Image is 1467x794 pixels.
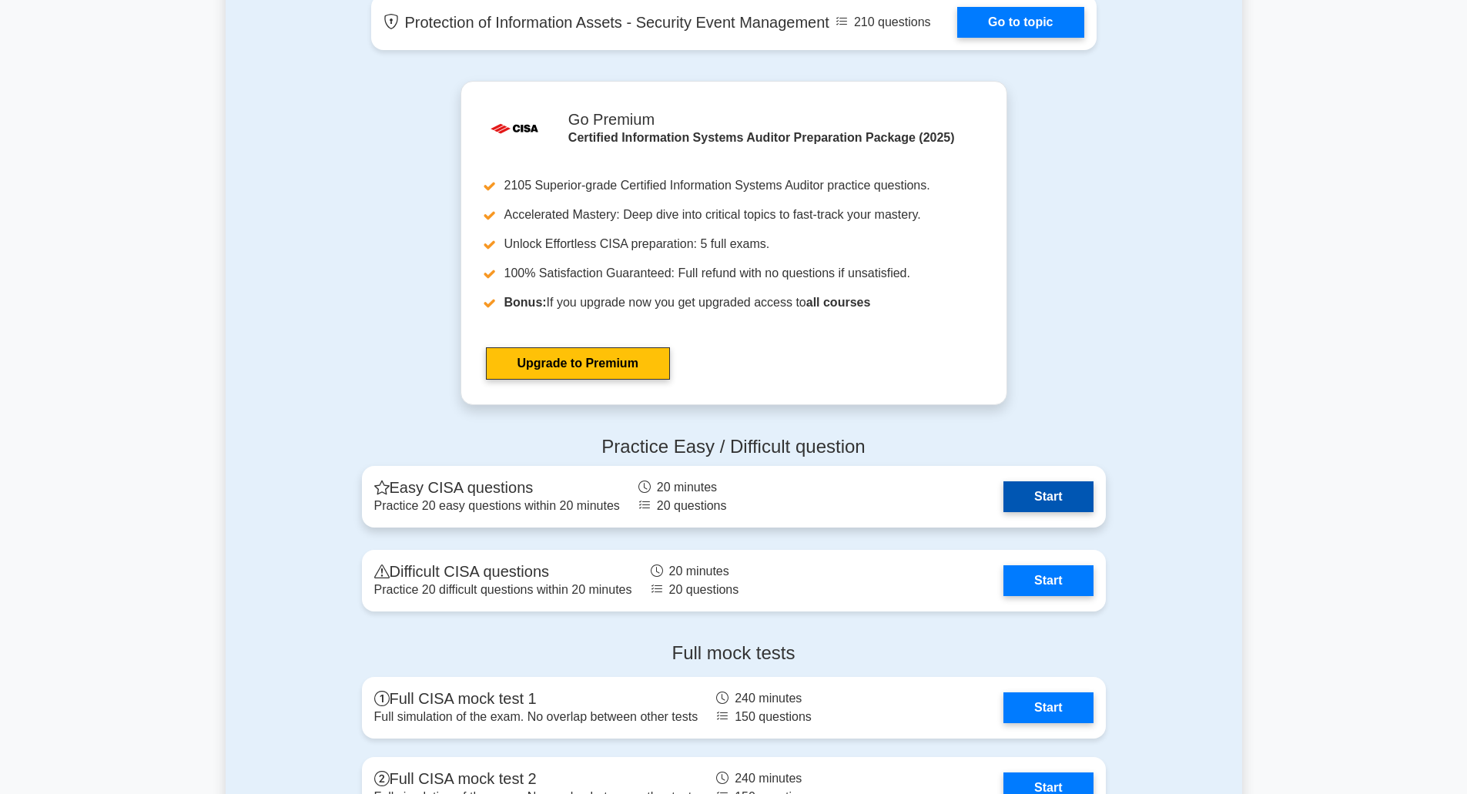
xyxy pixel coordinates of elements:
a: Upgrade to Premium [486,347,670,380]
a: Start [1003,481,1093,512]
a: Start [1003,565,1093,596]
h4: Full mock tests [362,642,1106,665]
a: Go to topic [957,7,1084,38]
a: Start [1003,692,1093,723]
h4: Practice Easy / Difficult question [362,436,1106,458]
